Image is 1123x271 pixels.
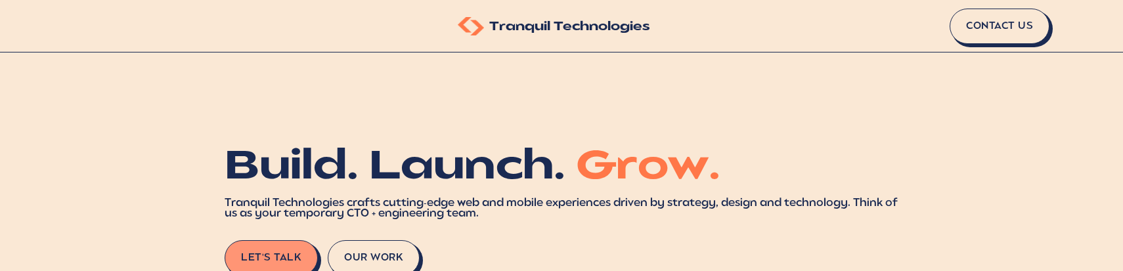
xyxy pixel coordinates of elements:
a: Contact Us [950,9,1049,44]
div: Tranquil Technologies crafts cutting-edge web and mobile experiences driven by strategy, design a... [225,198,898,219]
span: Grow. [576,149,720,188]
img: Tranquil Technologies Logo [458,17,484,35]
span: Tranquil Technologies [489,22,650,33]
h1: Build. Launch. [225,149,898,188]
